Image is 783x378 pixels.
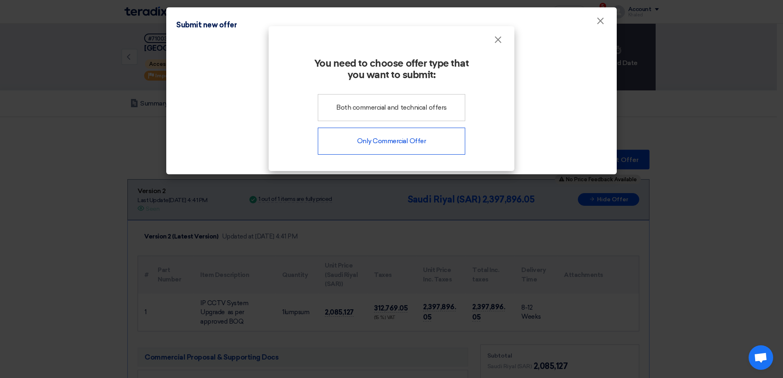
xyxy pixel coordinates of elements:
[282,58,501,81] h2: You need to choose offer type that you want to submit:
[487,32,509,48] button: Close
[749,345,773,370] a: Open chat
[318,128,465,155] div: Only Commercial Offer
[318,94,465,121] div: Both commercial and technical offers
[494,34,502,50] span: ×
